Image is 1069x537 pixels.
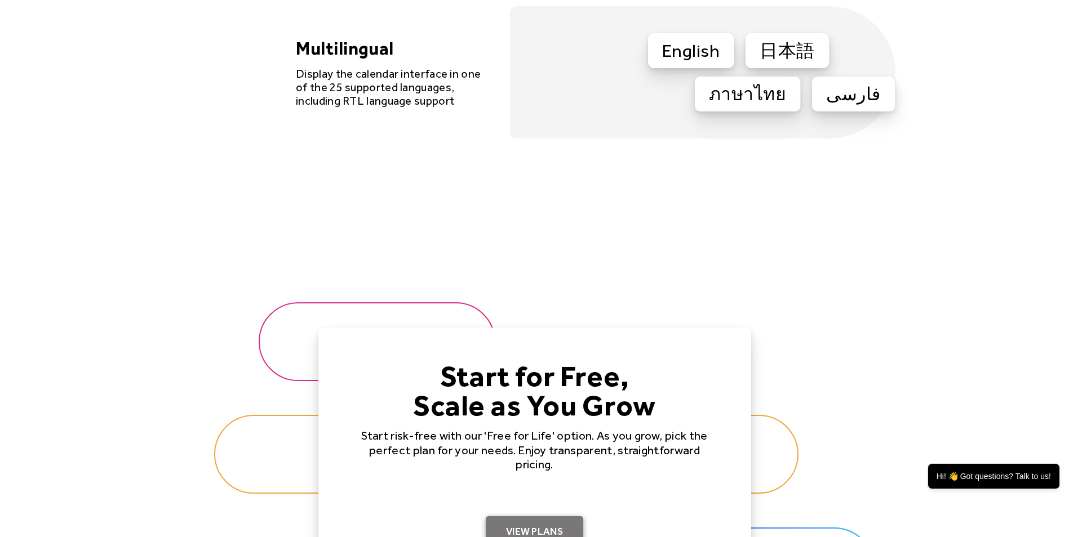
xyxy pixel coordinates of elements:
[662,42,720,60] div: English
[354,428,715,471] p: Start risk-free with our 'Free for Life' option. As you grow, pick the perfect plan for your need...
[760,42,814,60] div: 日本語
[709,85,786,103] div: ภาษาไทย
[296,38,482,59] h4: Multilingual
[354,361,715,420] h4: Start for Free, Scale as You Grow
[826,85,880,103] div: فارسی
[296,67,482,108] div: Display the calendar interface in one of the 25 supported languages, including RTL language support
